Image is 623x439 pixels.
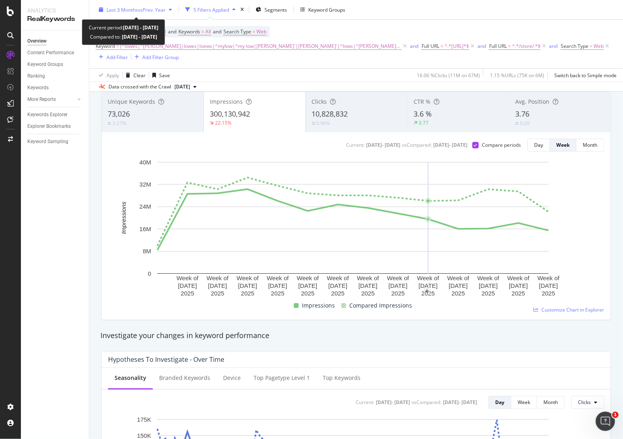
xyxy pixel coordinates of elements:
[174,83,190,90] span: 2025 Aug. 25th
[27,49,74,57] div: Content Performance
[349,301,412,310] span: Compared Impressions
[159,374,210,382] div: Branded Keywords
[422,43,439,49] span: Full URL
[90,32,157,41] div: Compared to:
[327,275,349,281] text: Week of
[359,282,377,289] text: [DATE]
[495,399,504,406] div: Day
[449,282,467,289] text: [DATE]
[410,43,418,49] div: and
[331,290,344,297] text: 2025
[96,52,128,62] button: Add Filter
[27,60,63,69] div: Keyword Groups
[264,6,287,13] span: Segments
[549,42,557,50] button: and
[252,3,290,16] button: Segments
[27,37,83,45] a: Overview
[27,95,75,104] a: More Reports
[515,122,518,125] img: Equal
[479,282,498,289] text: [DATE]
[27,37,47,45] div: Overview
[133,72,146,78] div: Clear
[116,43,119,49] span: =
[490,72,544,78] div: 1.15 % URLs ( 75K on 6M )
[139,181,151,188] text: 32M
[213,28,221,35] span: and
[537,275,560,281] text: Week of
[441,43,443,49] span: =
[27,84,83,92] a: Keywords
[539,282,558,289] text: [DATE]
[402,142,432,148] div: vs Compared :
[109,83,171,90] div: Data crossed with the Crawl
[477,43,486,49] div: and
[138,6,166,13] span: vs Prev. Year
[511,396,537,409] button: Week
[361,290,375,297] text: 2025
[27,6,82,14] div: Analytics
[211,290,224,297] text: 2025
[182,3,239,16] button: 5 Filters Applied
[176,275,199,281] text: Week of
[108,109,130,119] span: 73,026
[556,142,570,148] div: Week
[549,43,557,49] div: and
[561,43,588,49] span: Search Type
[254,374,310,382] div: Top pagetype Level 1
[238,282,257,289] text: [DATE]
[108,158,598,298] svg: A chart.
[27,122,83,131] a: Explorer Bookmarks
[181,290,194,297] text: 2025
[149,69,170,82] button: Save
[107,53,128,60] div: Add Filter
[389,282,408,289] text: [DATE]
[223,374,241,382] div: Device
[108,122,111,125] img: Equal
[115,374,146,382] div: Seasonality
[96,43,115,49] span: Keyword
[542,290,555,297] text: 2025
[168,28,176,35] span: and
[414,98,430,105] span: CTR %
[543,399,558,406] div: Month
[27,111,83,119] a: Keywords Explorer
[171,82,200,92] button: [DATE]
[554,72,617,78] div: Switch back to Simple mode
[223,28,251,35] span: Search Type
[27,14,82,24] div: RealKeywords
[482,290,495,297] text: 2025
[107,6,138,13] span: Last 3 Months
[148,270,151,277] text: 0
[123,69,146,82] button: Clear
[477,42,486,50] button: and
[139,159,151,166] text: 40M
[108,98,155,105] span: Unique Keywords
[550,139,576,152] button: Week
[297,3,348,16] button: Keyword Groups
[308,6,345,13] div: Keyword Groups
[267,275,289,281] text: Week of
[489,43,507,49] span: Full URL
[159,72,170,78] div: Save
[302,301,335,310] span: Impressions
[241,290,254,297] text: 2025
[142,53,179,60] div: Add Filter Group
[27,137,68,146] div: Keyword Sampling
[410,42,418,50] button: and
[208,282,227,289] text: [DATE]
[357,275,379,281] text: Week of
[312,122,315,125] img: Equal
[596,412,615,431] iframe: Intercom live chat
[391,290,405,297] text: 2025
[541,306,604,313] span: Customize Chart in Explorer
[534,142,543,148] div: Day
[89,23,158,32] div: Current period:
[27,111,68,119] div: Keywords Explorer
[477,275,500,281] text: Week of
[27,72,45,80] div: Ranking
[507,275,530,281] text: Week of
[123,24,158,31] b: [DATE] - [DATE]
[121,33,157,40] b: [DATE] - [DATE]
[137,416,151,423] text: 175K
